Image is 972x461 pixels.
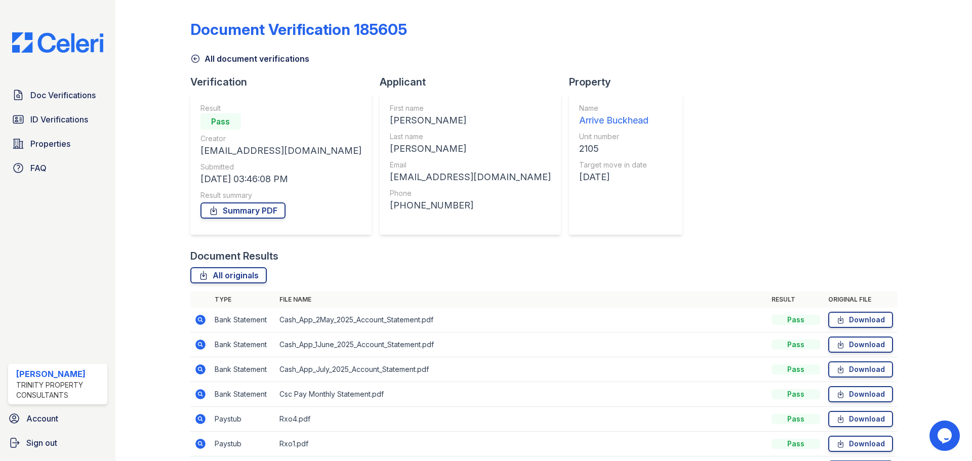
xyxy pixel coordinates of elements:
[16,368,103,380] div: [PERSON_NAME]
[8,85,107,105] a: Doc Verifications
[828,386,893,402] a: Download
[30,89,96,101] span: Doc Verifications
[200,103,361,113] div: Result
[275,291,767,308] th: File name
[390,103,551,113] div: First name
[200,113,241,130] div: Pass
[275,357,767,382] td: Cash_App_July_2025_Account_Statement.pdf
[211,357,275,382] td: Bank Statement
[8,158,107,178] a: FAQ
[275,407,767,432] td: Rxo4.pdf
[30,162,47,174] span: FAQ
[4,32,111,53] img: CE_Logo_Blue-a8612792a0a2168367f1c8372b55b34899dd931a85d93a1a3d3e32e68fde9ad4.png
[772,389,820,399] div: Pass
[190,249,278,263] div: Document Results
[579,113,649,128] div: Arrive Buckhead
[190,267,267,283] a: All originals
[828,312,893,328] a: Download
[390,132,551,142] div: Last name
[200,144,361,158] div: [EMAIL_ADDRESS][DOMAIN_NAME]
[390,142,551,156] div: [PERSON_NAME]
[579,160,649,170] div: Target move in date
[275,308,767,332] td: Cash_App_2May_2025_Account_Statement.pdf
[390,170,551,184] div: [EMAIL_ADDRESS][DOMAIN_NAME]
[767,291,824,308] th: Result
[828,436,893,452] a: Download
[200,202,286,219] a: Summary PDF
[772,414,820,424] div: Pass
[211,432,275,456] td: Paystub
[200,190,361,200] div: Result summary
[190,53,309,65] a: All document verifications
[200,162,361,172] div: Submitted
[579,103,649,128] a: Name Arrive Buckhead
[275,332,767,357] td: Cash_App_1June_2025_Account_Statement.pdf
[828,361,893,378] a: Download
[579,132,649,142] div: Unit number
[211,308,275,332] td: Bank Statement
[390,198,551,213] div: [PHONE_NUMBER]
[200,172,361,186] div: [DATE] 03:46:08 PM
[211,332,275,357] td: Bank Statement
[772,340,820,350] div: Pass
[390,188,551,198] div: Phone
[30,113,88,125] span: ID Verifications
[390,160,551,170] div: Email
[8,109,107,130] a: ID Verifications
[772,439,820,449] div: Pass
[772,364,820,374] div: Pass
[4,433,111,453] a: Sign out
[26,412,58,425] span: Account
[30,138,70,150] span: Properties
[772,315,820,325] div: Pass
[8,134,107,154] a: Properties
[828,337,893,353] a: Download
[211,291,275,308] th: Type
[828,411,893,427] a: Download
[569,75,691,89] div: Property
[190,75,380,89] div: Verification
[211,407,275,432] td: Paystub
[390,113,551,128] div: [PERSON_NAME]
[579,142,649,156] div: 2105
[16,380,103,400] div: Trinity Property Consultants
[824,291,897,308] th: Original file
[579,170,649,184] div: [DATE]
[929,421,962,451] iframe: chat widget
[579,103,649,113] div: Name
[190,20,407,38] div: Document Verification 185605
[4,408,111,429] a: Account
[200,134,361,144] div: Creator
[26,437,57,449] span: Sign out
[275,382,767,407] td: Csc Pay Monthly Statement.pdf
[380,75,569,89] div: Applicant
[275,432,767,456] td: Rxo1.pdf
[211,382,275,407] td: Bank Statement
